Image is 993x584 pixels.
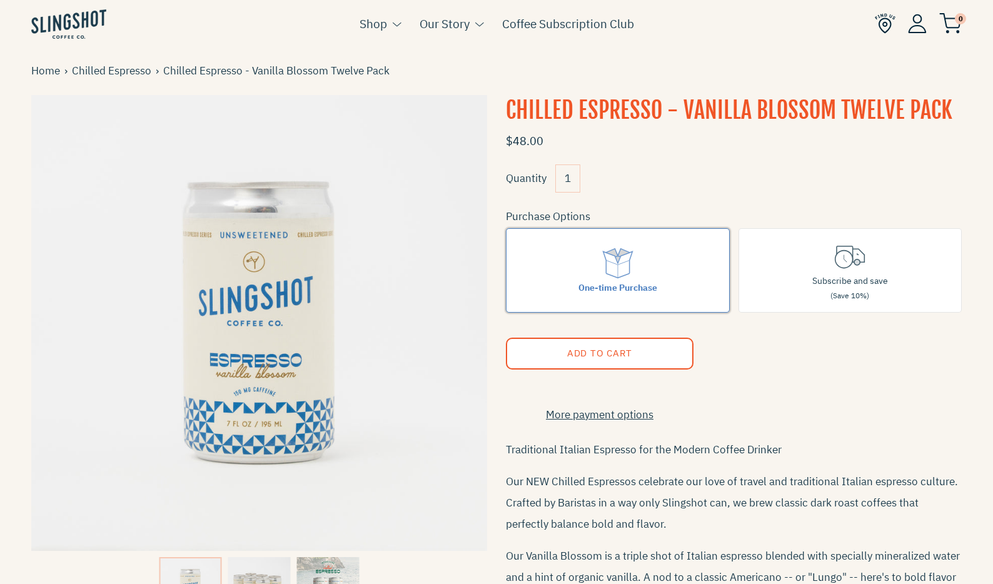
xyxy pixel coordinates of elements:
a: Chilled Espresso [72,63,156,79]
a: More payment options [506,406,693,423]
label: Quantity [506,171,547,185]
button: Add to Cart [506,338,693,370]
img: Find Us [875,13,895,34]
span: › [64,63,72,79]
span: Add to Cart [567,347,632,359]
a: Home [31,63,64,79]
span: (Save 10%) [830,291,869,300]
div: One-time Purchase [578,281,657,295]
a: Our Story [420,14,470,33]
img: cart [939,13,962,34]
span: 0 [955,13,966,24]
span: Subscribe and save [812,275,888,286]
span: $48.00 [506,134,543,148]
span: Chilled Espresso - Vanilla Blossom Twelve Pack [163,63,394,79]
legend: Purchase Options [506,208,590,225]
a: Shop [360,14,387,33]
p: Traditional Italian Espresso for the Modern Coffee Drinker [506,439,962,460]
span: › [156,63,163,79]
h1: Chilled Espresso - Vanilla Blossom Twelve Pack [506,95,962,126]
p: Our NEW Chilled Espressos celebrate our love of travel and traditional Italian espresso culture. ... [506,471,962,535]
img: Chilled Espresso - Vanilla Blossom Twelve Pack [31,95,487,551]
img: Account [908,14,927,33]
a: Coffee Subscription Club [502,14,634,33]
a: 0 [939,16,962,31]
